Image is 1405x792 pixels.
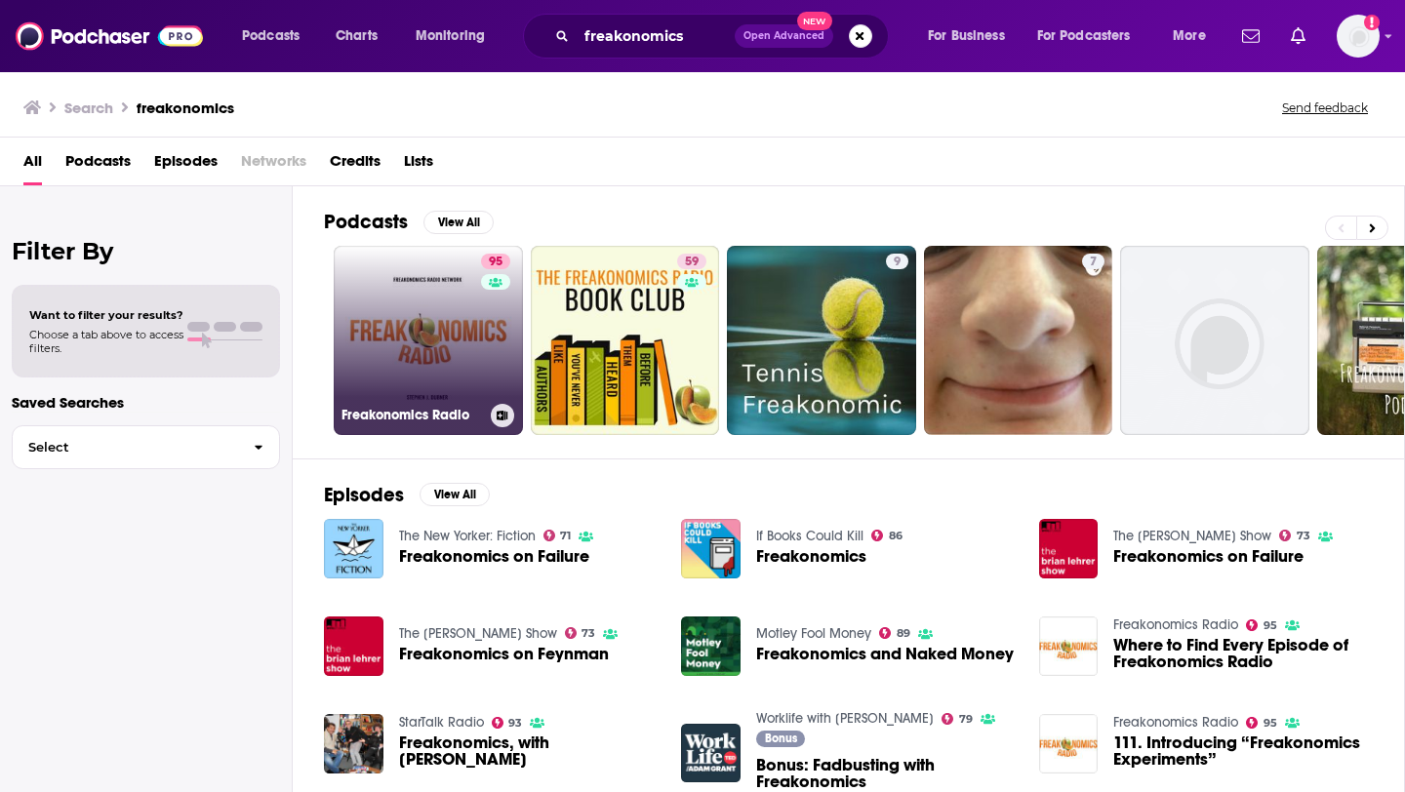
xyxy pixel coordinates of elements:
[681,616,741,676] img: Freakonomics and Naked Money
[1234,20,1267,53] a: Show notifications dropdown
[1113,714,1238,731] a: Freakonomics Radio
[12,237,280,265] h2: Filter By
[399,528,536,544] a: The New Yorker: Fiction
[743,31,824,41] span: Open Advanced
[565,627,596,639] a: 73
[681,519,741,578] img: Freakonomics
[1337,15,1380,58] img: User Profile
[756,757,1016,790] a: Bonus: Fadbusting with Freakonomics
[324,210,408,234] h2: Podcasts
[756,710,934,727] a: Worklife with Adam Grant
[1279,530,1310,541] a: 73
[324,483,490,507] a: EpisodesView All
[1039,616,1099,676] img: Where to Find Every Episode of Freakonomics Radio
[735,24,833,48] button: Open AdvancedNew
[64,99,113,117] h3: Search
[399,734,659,768] span: Freakonomics, with [PERSON_NAME]
[797,12,832,30] span: New
[1159,20,1230,52] button: open menu
[1113,528,1271,544] a: The Brian Lehrer Show
[1297,532,1310,540] span: 73
[756,646,1014,662] span: Freakonomics and Naked Money
[399,625,557,642] a: The Brian Lehrer Show
[12,425,280,469] button: Select
[871,530,903,541] a: 86
[492,717,523,729] a: 93
[423,211,494,234] button: View All
[756,528,863,544] a: If Books Could Kill
[1246,619,1277,631] a: 95
[12,393,280,412] p: Saved Searches
[336,22,378,50] span: Charts
[399,734,659,768] a: Freakonomics, with Stephen J. Dubner
[399,646,609,662] a: Freakonomics on Feynman
[685,253,699,272] span: 59
[399,548,589,565] span: Freakonomics on Failure
[897,629,910,638] span: 89
[23,145,42,185] a: All
[1039,714,1099,773] img: 111. Introducing “Freakonomics Experiments”
[330,145,381,185] a: Credits
[16,18,203,55] img: Podchaser - Follow, Share and Rate Podcasts
[1039,519,1099,578] a: Freakonomics on Failure
[1113,548,1304,565] span: Freakonomics on Failure
[489,253,502,272] span: 95
[879,627,910,639] a: 89
[924,246,1113,435] a: 7
[756,548,866,565] span: Freakonomics
[889,532,903,540] span: 86
[416,22,485,50] span: Monitoring
[324,210,494,234] a: PodcastsView All
[1264,719,1277,728] span: 95
[1364,15,1380,30] svg: Add a profile image
[324,483,404,507] h2: Episodes
[29,308,183,322] span: Want to filter your results?
[334,246,523,435] a: 95Freakonomics Radio
[577,20,735,52] input: Search podcasts, credits, & more...
[1113,734,1373,768] a: 111. Introducing “Freakonomics Experiments”
[928,22,1005,50] span: For Business
[894,253,901,272] span: 9
[765,733,797,744] span: Bonus
[402,20,510,52] button: open menu
[65,145,131,185] a: Podcasts
[543,530,572,541] a: 71
[727,246,916,435] a: 9
[756,625,871,642] a: Motley Fool Money
[508,719,522,728] span: 93
[1082,254,1104,269] a: 7
[154,145,218,185] a: Episodes
[242,22,300,50] span: Podcasts
[1113,637,1373,670] a: Where to Find Every Episode of Freakonomics Radio
[959,715,973,724] span: 79
[942,713,973,725] a: 79
[560,532,571,540] span: 71
[404,145,433,185] a: Lists
[324,714,383,773] img: Freakonomics, with Stephen J. Dubner
[137,99,234,117] h3: freakonomics
[1113,616,1238,633] a: Freakonomics Radio
[531,246,720,435] a: 59
[677,254,706,269] a: 59
[324,616,383,676] img: Freakonomics on Feynman
[1173,22,1206,50] span: More
[399,714,484,731] a: StarTalk Radio
[1337,15,1380,58] button: Show profile menu
[681,724,741,783] img: Bonus: Fadbusting with Freakonomics
[1090,253,1097,272] span: 7
[241,145,306,185] span: Networks
[886,254,908,269] a: 9
[29,328,183,355] span: Choose a tab above to access filters.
